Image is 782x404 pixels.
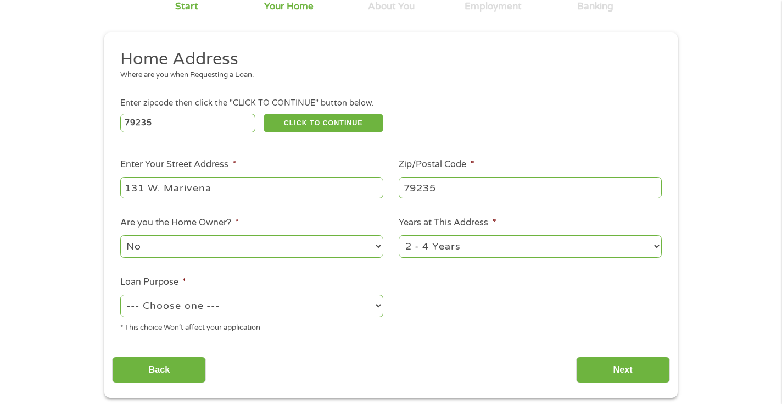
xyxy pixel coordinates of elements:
div: Banking [577,1,613,13]
div: * This choice Won’t affect your application [120,319,383,334]
label: Years at This Address [399,217,496,229]
input: Next [576,357,670,384]
input: 1 Main Street [120,177,383,198]
label: Are you the Home Owner? [120,217,239,229]
div: Start [175,1,198,13]
label: Enter Your Street Address [120,159,236,170]
label: Loan Purpose [120,276,186,288]
div: Where are you when Requesting a Loan. [120,70,654,81]
div: Employment [465,1,522,13]
label: Zip/Postal Code [399,159,474,170]
div: Enter zipcode then click the "CLICK TO CONTINUE" button below. [120,97,662,109]
div: Your Home [264,1,314,13]
h2: Home Address [120,48,654,70]
input: Back [112,357,206,384]
button: CLICK TO CONTINUE [264,114,383,132]
input: Enter Zipcode (e.g 01510) [120,114,256,132]
div: About You [368,1,415,13]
